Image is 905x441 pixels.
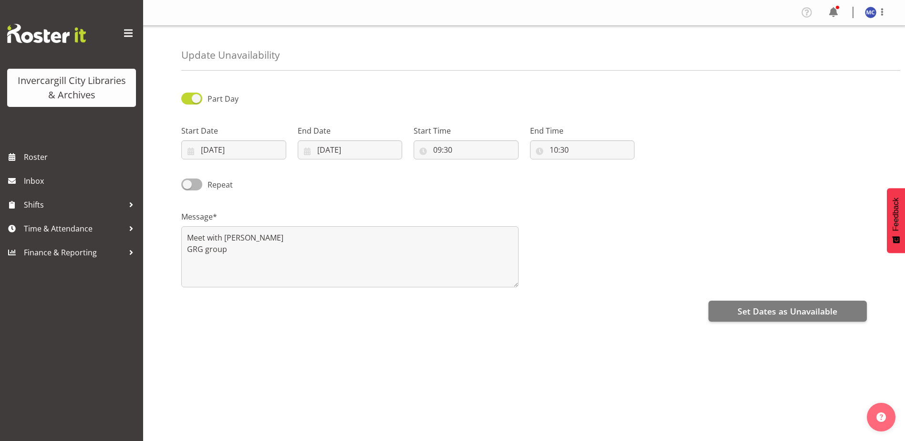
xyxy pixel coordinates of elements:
[181,50,280,61] h4: Update Unavailability
[24,198,124,212] span: Shifts
[530,140,635,159] input: Click to select...
[887,188,905,253] button: Feedback - Show survey
[530,125,635,136] label: End Time
[181,211,519,222] label: Message*
[24,150,138,164] span: Roster
[876,412,886,422] img: help-xxl-2.png
[298,140,403,159] input: Click to select...
[208,94,239,104] span: Part Day
[181,140,286,159] input: Click to select...
[181,125,286,136] label: Start Date
[24,174,138,188] span: Inbox
[414,140,519,159] input: Click to select...
[7,24,86,43] img: Rosterit website logo
[24,221,124,236] span: Time & Attendance
[865,7,876,18] img: maria-catu11656.jpg
[708,301,867,322] button: Set Dates as Unavailable
[202,179,233,190] span: Repeat
[298,125,403,136] label: End Date
[892,198,900,231] span: Feedback
[414,125,519,136] label: Start Time
[17,73,126,102] div: Invercargill City Libraries & Archives
[24,245,124,260] span: Finance & Reporting
[738,305,837,317] span: Set Dates as Unavailable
